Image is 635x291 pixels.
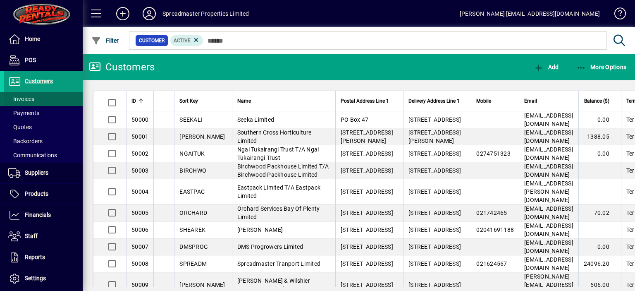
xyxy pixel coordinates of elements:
span: [EMAIL_ADDRESS][DOMAIN_NAME] [524,205,573,220]
span: Invoices [8,96,34,102]
div: Spreadmaster Properties Limited [162,7,249,20]
span: DMSPROG [179,243,208,250]
span: [EMAIL_ADDRESS][DOMAIN_NAME] [524,222,573,237]
a: Home [4,29,83,50]
span: Reports [25,254,45,260]
span: [EMAIL_ADDRESS][PERSON_NAME][DOMAIN_NAME] [524,180,573,203]
span: More Options [576,64,627,70]
a: Communications [4,148,83,162]
a: Suppliers [4,163,83,183]
span: 50000 [131,116,148,123]
td: 0.00 [578,145,621,162]
span: [STREET_ADDRESS][PERSON_NAME] [408,129,461,144]
span: Home [25,36,40,42]
span: 02041691188 [476,226,514,233]
span: Settings [25,275,46,281]
span: [PERSON_NAME] [179,281,225,288]
span: SHEAREK [179,226,205,233]
td: 0.00 [578,238,621,255]
a: Invoices [4,92,83,106]
button: More Options [574,60,629,75]
span: [STREET_ADDRESS] [408,260,461,267]
a: Products [4,184,83,204]
span: Add [534,64,559,70]
a: Backorders [4,134,83,148]
a: Financials [4,205,83,226]
span: [PERSON_NAME] [237,226,283,233]
span: DMS Progrowers Limited [237,243,303,250]
span: 0274751323 [476,150,511,157]
a: Knowledge Base [608,2,625,29]
span: [STREET_ADDRESS] [341,150,393,157]
td: 0.00 [578,111,621,128]
span: [STREET_ADDRESS] [341,243,393,250]
span: Payments [8,110,39,116]
div: [PERSON_NAME] [EMAIL_ADDRESS][DOMAIN_NAME] [460,7,600,20]
button: Add [532,60,561,75]
span: Filter [91,37,119,44]
span: [STREET_ADDRESS] [341,167,393,174]
a: Staff [4,226,83,247]
span: SEEKALI [179,116,203,123]
span: 50007 [131,243,148,250]
a: Settings [4,268,83,289]
span: Suppliers [25,169,48,176]
div: Mobile [476,96,514,106]
span: 50008 [131,260,148,267]
span: [EMAIL_ADDRESS][DOMAIN_NAME] [524,256,573,271]
a: Reports [4,247,83,268]
span: 50004 [131,188,148,195]
span: Eastpack Limited T/A Eastpack Limited [237,184,320,199]
span: BIRCHWO [179,167,206,174]
span: Sort Key [179,96,198,106]
span: [PERSON_NAME] [179,133,225,140]
span: [EMAIL_ADDRESS][DOMAIN_NAME] [524,146,573,161]
td: 1388.05 [578,128,621,145]
span: [STREET_ADDRESS] [408,243,461,250]
span: Email [524,96,537,106]
button: Profile [136,6,162,21]
td: 70.02 [578,204,621,221]
span: [STREET_ADDRESS] [408,150,461,157]
span: [STREET_ADDRESS] [341,188,393,195]
span: Products [25,190,48,197]
span: Balance ($) [584,96,609,106]
span: 50001 [131,133,148,140]
span: [STREET_ADDRESS] [408,281,461,288]
span: Communications [8,152,57,159]
span: [STREET_ADDRESS] [408,116,461,123]
span: [STREET_ADDRESS] [408,167,461,174]
span: 50002 [131,150,148,157]
a: Quotes [4,120,83,134]
span: Quotes [8,124,32,130]
span: Customers [25,78,53,84]
span: 50005 [131,209,148,216]
span: 50006 [131,226,148,233]
span: Financials [25,212,51,218]
span: Birchwood Packhouse Limited T/A Birchwood Packhouse Limited [237,163,329,178]
span: [STREET_ADDRESS] [408,226,461,233]
span: SPREADM [179,260,207,267]
span: Southern Cross Horticulture Limited [237,129,312,144]
span: 50009 [131,281,148,288]
span: [STREET_ADDRESS] [341,260,393,267]
span: ORCHARD [179,209,207,216]
span: [STREET_ADDRESS][PERSON_NAME] [341,129,393,144]
span: Postal Address Line 1 [341,96,389,106]
div: Email [524,96,573,106]
span: Customer [139,36,165,45]
span: Active [174,38,191,43]
span: NGAITUK [179,150,205,157]
span: Delivery Address Line 1 [408,96,460,106]
span: 021624567 [476,260,507,267]
span: Ngai Tukairangi Trust T/A Ngai Tukairangi Trust [237,146,319,161]
span: [STREET_ADDRESS] [408,188,461,195]
span: Orchard Services Bay Of Plenty Limited [237,205,320,220]
span: [EMAIL_ADDRESS][DOMAIN_NAME] [524,239,573,254]
span: [EMAIL_ADDRESS][DOMAIN_NAME] [524,129,573,144]
span: [STREET_ADDRESS] [341,281,393,288]
mat-chip: Activation Status: Active [170,35,203,46]
span: POS [25,57,36,63]
div: Name [237,96,330,106]
div: Customers [89,60,155,74]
